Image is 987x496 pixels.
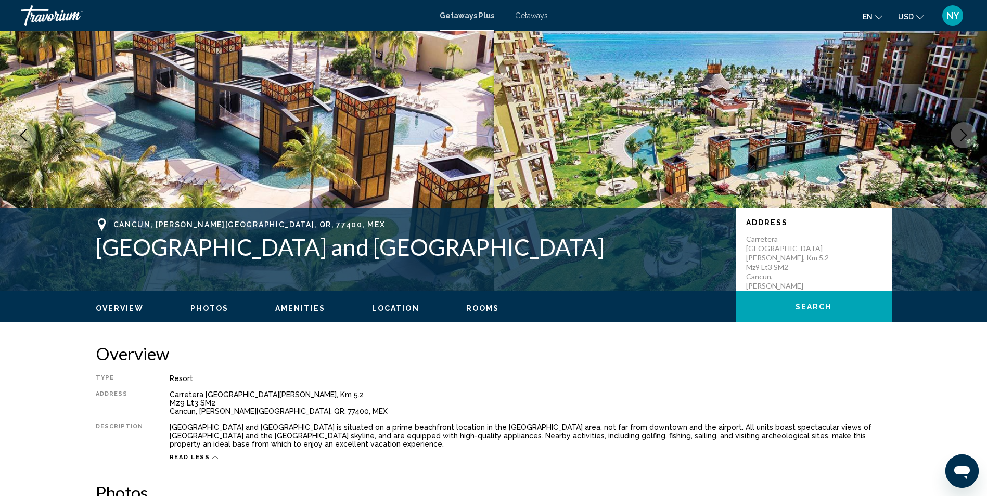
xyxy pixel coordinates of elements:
h1: [GEOGRAPHIC_DATA] and [GEOGRAPHIC_DATA] [96,233,725,260]
a: Getaways [515,11,548,20]
button: Rooms [466,304,499,313]
iframe: Button to launch messaging window [945,454,979,488]
button: Amenities [275,304,325,313]
span: NY [946,10,959,21]
button: Location [372,304,419,313]
button: Change currency [898,9,924,24]
button: Previous image [10,122,36,148]
span: en [863,12,873,21]
div: Description [96,423,144,448]
button: User Menu [939,5,966,27]
span: Search [796,303,832,311]
span: Read less [170,454,210,461]
div: Resort [170,374,892,383]
button: Photos [190,304,228,313]
div: [GEOGRAPHIC_DATA] and [GEOGRAPHIC_DATA] is situated on a prime beachfront location in the [GEOGRA... [170,423,892,448]
button: Search [736,291,892,322]
button: Change language [863,9,882,24]
p: Address [746,218,881,227]
button: Read less [170,453,219,461]
h2: Overview [96,343,892,364]
a: Getaways Plus [440,11,494,20]
span: Cancun, [PERSON_NAME][GEOGRAPHIC_DATA], QR, 77400, MEX [113,220,386,229]
a: Travorium [21,5,429,26]
div: Type [96,374,144,383]
span: USD [898,12,914,21]
button: Overview [96,304,144,313]
div: Address [96,390,144,415]
p: Carretera [GEOGRAPHIC_DATA][PERSON_NAME], Km 5.2 Mz9 Lt3 SM2 Cancun, [PERSON_NAME][GEOGRAPHIC_DAT... [746,234,829,309]
button: Next image [951,122,977,148]
div: Carretera [GEOGRAPHIC_DATA][PERSON_NAME], Km 5.2 Mz9 Lt3 SM2 Cancun, [PERSON_NAME][GEOGRAPHIC_DAT... [170,390,892,415]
